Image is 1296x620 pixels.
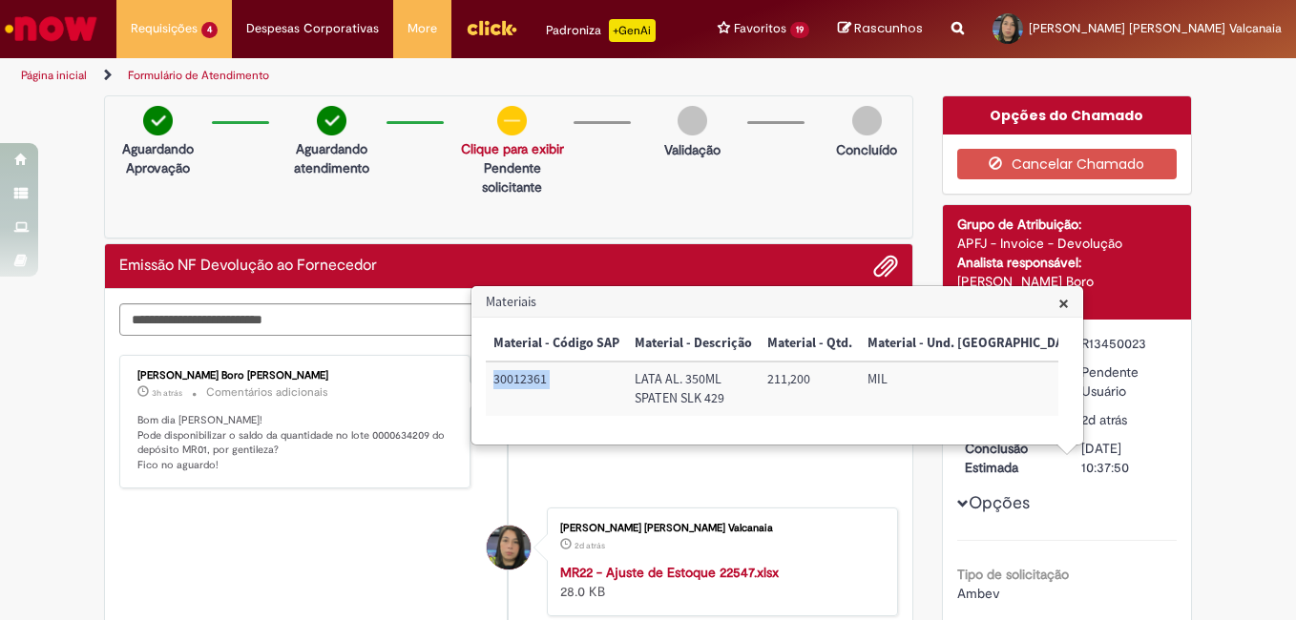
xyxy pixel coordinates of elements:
[317,106,346,135] img: check-circle-green.png
[143,106,173,135] img: check-circle-green.png
[2,10,100,48] img: ServiceNow
[1081,411,1127,428] time: 26/08/2025 17:37:46
[560,563,878,601] div: 28.0 KB
[760,362,860,416] td: Material - Qtd.: 211,200
[487,526,531,569] div: Ana Caroline Valcanaia
[152,387,182,399] time: 28/08/2025 11:28:58
[152,387,182,399] span: 3h atrás
[1081,334,1170,353] div: R13450023
[1058,293,1069,313] button: Close
[137,413,455,473] p: Bom dia [PERSON_NAME]! Pode disponibilizar o saldo da quantidade no lote 0000634209 do depósito M...
[113,139,202,177] p: Aguardando Aprovação
[486,326,627,362] th: Material - Código SAP
[957,272,1178,310] div: [PERSON_NAME] Boro [PERSON_NAME]
[128,68,269,83] a: Formulário de Atendimento
[546,19,656,42] div: Padroniza
[201,22,218,38] span: 4
[1058,290,1069,316] span: ×
[957,234,1178,253] div: APFJ - Invoice - Devolução
[246,19,379,38] span: Despesas Corporativas
[1081,410,1170,429] div: 26/08/2025 17:37:46
[838,20,923,38] a: Rascunhos
[943,96,1192,134] div: Opções do Chamado
[860,326,1089,362] th: Material - Und. Medida
[664,140,721,159] p: Validação
[790,22,809,38] span: 19
[119,258,377,275] h2: Emissão NF Devolução ao Fornecedor Histórico de tíquete
[836,140,897,159] p: Concluído
[131,19,198,38] span: Requisições
[760,326,860,362] th: Material - Qtd.
[957,585,1000,602] span: Ambev
[873,254,898,279] button: Adicionar anexos
[14,58,849,93] ul: Trilhas de página
[21,68,87,83] a: Página inicial
[854,19,923,37] span: Rascunhos
[486,362,627,416] td: Material - Código SAP: 30012361
[860,362,1089,416] td: Material - Und. Medida: MIL
[466,13,517,42] img: click_logo_yellow_360x200.png
[560,523,878,534] div: [PERSON_NAME] [PERSON_NAME] Valcanaia
[575,540,605,551] time: 26/08/2025 17:37:32
[1081,439,1170,477] div: [DATE] 10:37:50
[472,287,1082,318] h3: Materiais
[575,540,605,551] span: 2d atrás
[951,439,1068,477] dt: Conclusão Estimada
[627,362,760,416] td: Material - Descrição: LATA AL. 350ML SPATEN SLK 429
[957,215,1178,234] div: Grupo de Atribuição:
[470,285,1084,445] div: Materiais
[852,106,882,135] img: img-circle-grey.png
[137,370,455,382] div: [PERSON_NAME] Boro [PERSON_NAME]
[286,139,376,177] p: Aguardando atendimento
[957,566,1069,583] b: Tipo de solicitação
[560,564,779,581] a: MR22 - Ajuste de Estoque 22547.xlsx
[627,326,760,362] th: Material - Descrição
[609,19,656,42] p: +GenAi
[1081,362,1170,401] div: Pendente Usuário
[734,19,786,38] span: Favoritos
[957,149,1178,179] button: Cancelar Chamado
[206,384,328,401] small: Comentários adicionais
[461,158,564,196] p: Pendente solicitante
[119,303,789,336] textarea: Digite sua mensagem aqui...
[408,19,437,38] span: More
[957,253,1178,272] div: Analista responsável:
[461,140,564,157] a: Clique para exibir
[678,106,707,135] img: img-circle-grey.png
[1029,20,1282,36] span: [PERSON_NAME] [PERSON_NAME] Valcanaia
[1081,411,1127,428] span: 2d atrás
[497,106,527,135] img: circle-minus.png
